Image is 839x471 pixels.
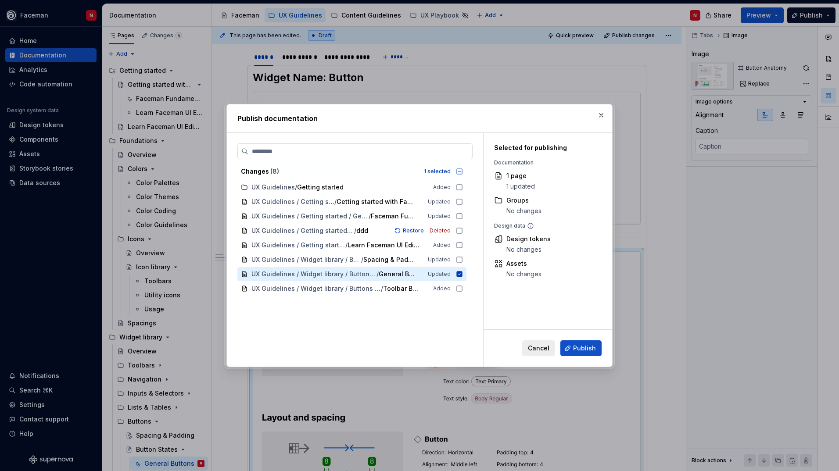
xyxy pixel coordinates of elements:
span: / [354,226,356,235]
div: Documentation [494,159,592,166]
span: Restore [403,227,424,234]
div: 1 updated [506,182,535,191]
span: / [381,284,383,293]
h2: Publish documentation [237,113,602,124]
div: 1 selected [424,168,451,175]
div: 1 page [506,171,535,180]
div: No changes [506,245,551,254]
span: Updated [428,198,451,205]
span: UX Guidelines / Getting started [251,241,345,250]
span: Added [433,285,451,292]
span: General Buttons [379,270,416,278]
span: / [361,255,363,264]
span: Updated [428,256,451,263]
span: / [345,241,348,250]
span: / [369,212,371,221]
button: Publish [560,340,602,356]
button: Cancel [522,340,555,356]
span: Cancel [528,344,549,353]
span: UX Guidelines / Getting started / Getting started with Faceman [251,226,354,235]
div: No changes [506,270,541,278]
span: / [295,183,297,192]
span: Learn Faceman UI Editor [348,241,421,250]
span: Updated [428,271,451,278]
div: Selected for publishing [494,143,592,152]
span: UX Guidelines [251,183,295,192]
div: Design tokens [506,235,551,243]
span: UX Guidelines / Widget library / Buttons [251,255,361,264]
span: Toolbar Buttons [383,284,421,293]
button: Restore [392,226,428,235]
div: No changes [506,207,541,215]
span: / [334,197,337,206]
span: Getting started [297,183,344,192]
span: Deleted [430,227,451,234]
span: Getting started with Faceman [337,197,416,206]
span: UX Guidelines / Widget library / Buttons / Button States [251,284,381,293]
span: Updated [428,213,451,220]
span: UX Guidelines / Widget library / Buttons / Button States [251,270,376,278]
span: Added [433,184,451,191]
span: Spacing & Padding [363,255,416,264]
span: UX Guidelines / Getting started / Getting started with Faceman [251,212,369,221]
span: ( 8 ) [270,168,279,175]
span: Added [433,242,451,249]
div: Design data [494,222,592,229]
div: Assets [506,259,541,268]
div: Changes [241,167,419,176]
div: Groups [506,196,541,205]
span: ddd [356,226,374,235]
span: Publish [573,344,596,353]
span: UX Guidelines / Getting started [251,197,334,206]
span: / [376,270,379,278]
span: Faceman Fundamentals [371,212,416,221]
